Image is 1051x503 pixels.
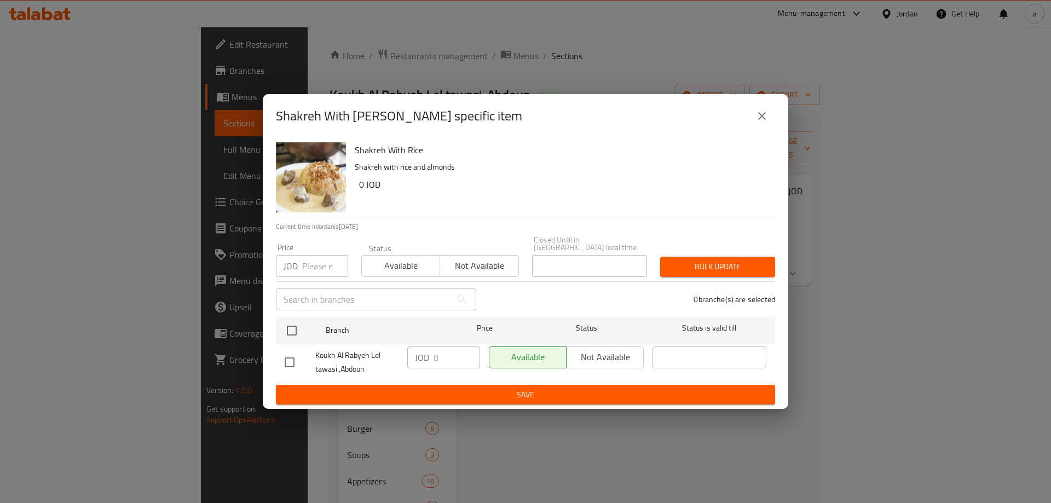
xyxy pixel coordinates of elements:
[355,160,766,174] p: Shakreh with rice and almonds
[440,255,518,277] button: Not available
[660,257,775,277] button: Bulk update
[448,321,521,335] span: Price
[315,349,399,376] span: Koukh Al Rabyeh Lel tawasi ,Abdoun
[284,259,298,273] p: JOD
[355,142,766,158] h6: Shakreh With Rice
[276,288,451,310] input: Search in branches
[669,260,766,274] span: Bulk update
[326,323,440,337] span: Branch
[285,388,766,402] span: Save
[749,103,775,129] button: close
[302,255,348,277] input: Please enter price
[276,222,775,232] p: Current time in Jordan is [DATE]
[359,177,766,192] h6: 0 JOD
[652,321,766,335] span: Status is valid till
[415,351,429,364] p: JOD
[276,142,346,212] img: Shakreh With Rice
[276,107,522,125] h2: Shakreh With [PERSON_NAME] specific item
[366,258,436,274] span: Available
[276,385,775,405] button: Save
[361,255,440,277] button: Available
[434,346,480,368] input: Please enter price
[444,258,514,274] span: Not available
[530,321,644,335] span: Status
[694,294,775,305] p: 0 branche(s) are selected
